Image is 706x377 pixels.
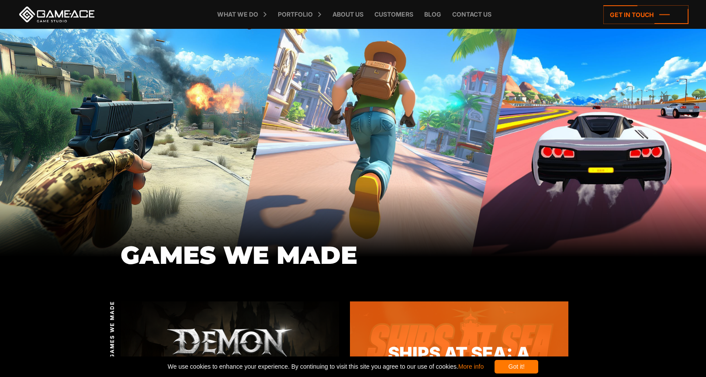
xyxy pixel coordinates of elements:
[108,301,116,358] span: GAMES WE MADE
[495,360,538,374] div: Got it!
[121,242,586,269] h1: GAMES WE MADE
[603,5,689,24] a: Get in touch
[168,360,484,374] span: We use cookies to enhance your experience. By continuing to visit this site you agree to our use ...
[458,363,484,370] a: More info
